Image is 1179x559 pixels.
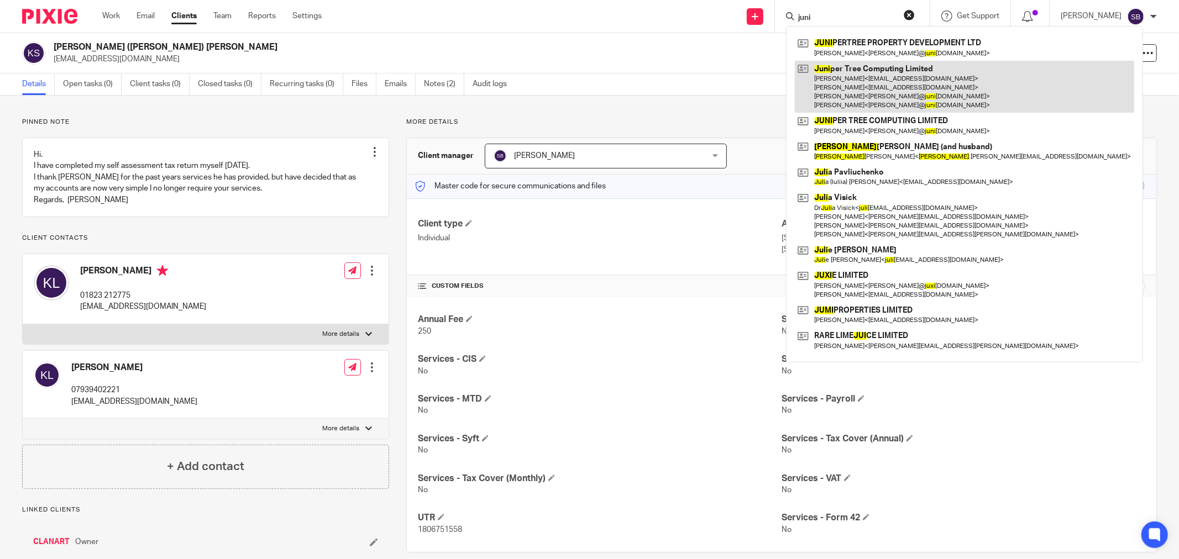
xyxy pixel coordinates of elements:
img: Pixie [22,9,77,24]
a: Details [22,73,55,95]
p: Individual [418,233,782,244]
p: Linked clients [22,505,389,514]
img: svg%3E [34,265,69,300]
img: svg%3E [22,41,45,65]
h2: [PERSON_NAME] ([PERSON_NAME]) [PERSON_NAME] [54,41,816,53]
p: Client contacts [22,234,389,242]
p: 07939402221 [71,384,197,395]
p: Master code for secure communications and files [415,181,606,192]
h4: Services - CT61 [782,354,1145,365]
a: Open tasks (0) [63,73,122,95]
h4: Services - ATED [782,314,1145,325]
span: [PERSON_NAME] [514,152,575,160]
a: Email [137,10,155,22]
span: 1806751558 [418,526,462,534]
a: Client tasks (0) [130,73,190,95]
p: More details [323,424,360,433]
a: Recurring tasks (0) [270,73,343,95]
h4: Services - Syft [418,433,782,445]
p: [EMAIL_ADDRESS][DOMAIN_NAME] [80,301,206,312]
img: svg%3E [34,362,60,388]
span: No [418,446,428,454]
a: Work [102,10,120,22]
i: Primary [157,265,168,276]
span: No [418,367,428,375]
img: svg%3E [494,149,507,162]
span: No [782,407,792,414]
h4: [PERSON_NAME] [80,265,206,279]
h4: Services - CIS [418,354,782,365]
h4: Services - Form 42 [782,512,1145,524]
span: No [418,407,428,414]
a: Files [352,73,376,95]
h4: CUSTOM FIELDS [418,282,782,291]
p: [EMAIL_ADDRESS][DOMAIN_NAME] [71,396,197,407]
button: Clear [904,9,915,20]
a: Notes (2) [424,73,464,95]
a: Settings [292,10,322,22]
span: Get Support [957,12,999,20]
p: [PERSON_NAME] [1061,10,1122,22]
p: [STREET_ADDRESS] [782,244,1145,255]
h4: Client type [418,218,782,230]
h4: Services - VAT [782,473,1145,484]
h4: Services - Payroll [782,393,1145,405]
p: 01823 212775 [80,290,206,301]
h3: Client manager [418,150,474,161]
span: 250 [418,328,431,335]
span: Owner [75,536,98,547]
h4: Services - MTD [418,393,782,405]
a: Emails [385,73,416,95]
p: [EMAIL_ADDRESS][DOMAIN_NAME] [54,54,1007,65]
h4: Services - Tax Cover (Annual) [782,433,1145,445]
p: More details [323,330,360,339]
span: No [782,486,792,494]
h4: [PERSON_NAME] [71,362,197,373]
h4: Services - Tax Cover (Monthly) [418,473,782,484]
span: No [782,526,792,534]
p: More details [406,118,1157,126]
span: No [782,328,792,335]
h4: Annual Fee [418,314,782,325]
a: Clients [171,10,197,22]
span: No [782,367,792,375]
h4: Address [782,218,1145,230]
img: svg%3E [1127,8,1145,25]
a: CLANART [33,536,70,547]
input: Search [797,13,897,23]
a: Reports [248,10,276,22]
h4: UTR [418,512,782,524]
p: [STREET_ADDRESS][PERSON_NAME] [782,233,1145,244]
a: Team [213,10,232,22]
a: Closed tasks (0) [198,73,261,95]
span: No [782,446,792,454]
p: Pinned note [22,118,389,126]
a: Audit logs [473,73,515,95]
h4: + Add contact [167,458,244,475]
span: No [418,486,428,494]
